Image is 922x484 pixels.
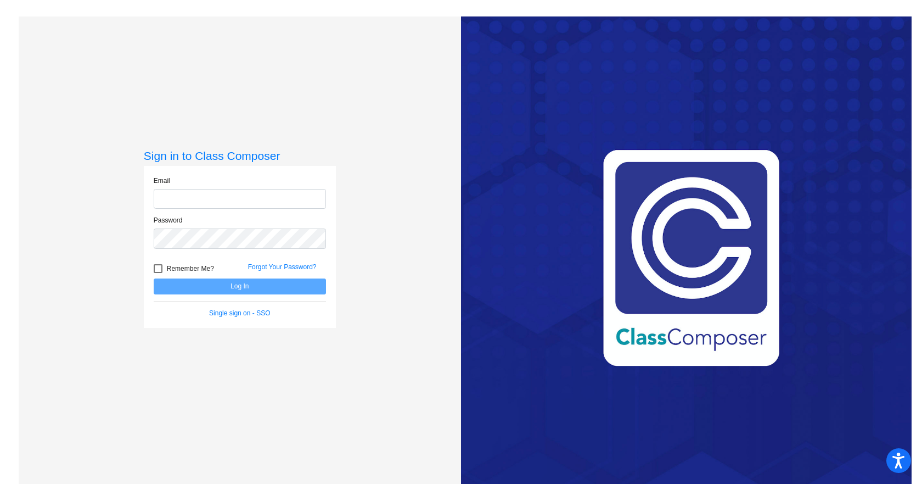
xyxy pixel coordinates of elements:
span: Remember Me? [167,262,214,275]
label: Email [154,176,170,186]
a: Single sign on - SSO [209,309,270,317]
h3: Sign in to Class Composer [144,149,336,163]
label: Password [154,215,183,225]
button: Log In [154,279,326,294]
a: Forgot Your Password? [248,263,317,271]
